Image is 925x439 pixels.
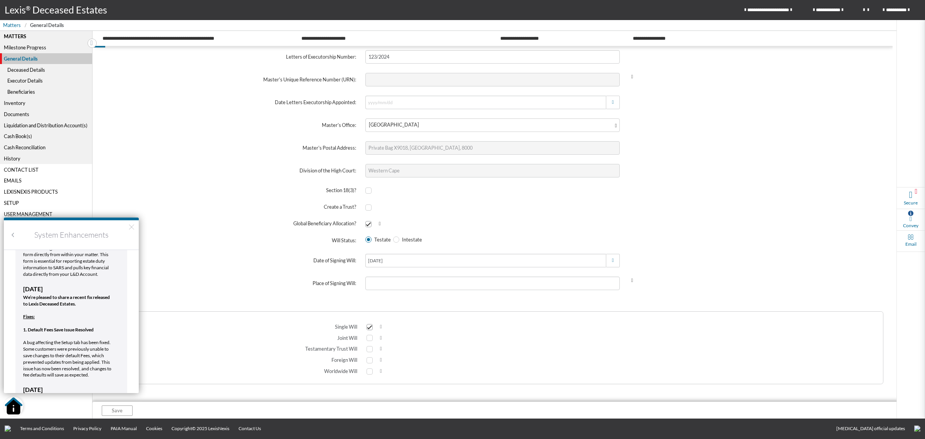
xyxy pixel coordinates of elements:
[26,4,32,17] p: ®
[23,314,35,319] u: Fixes:
[3,22,25,29] a: Matters
[23,327,94,333] strong: 1. Default Fees Save Issue Resolved
[832,419,910,439] a: [MEDICAL_DATA] official updates
[903,222,918,229] span: Convey
[167,419,234,439] a: Copyright© 2025 LexisNexis
[106,419,141,439] a: PAIA Manual
[97,272,361,295] label: Place of Signing Will:
[97,199,361,215] label: Create a Trust?
[101,341,362,357] label: Testamentary Trust Will
[23,294,111,307] strong: We’re pleased to share a recent fix released to Lexis Deceased Estates.
[3,22,21,29] span: Matters
[23,339,112,378] p: A bug affecting the Setup tab has been fixed. Some customers were previously unable to save chang...
[365,118,620,132] div: Search for option
[372,236,391,243] span: Testate
[367,120,420,130] span: [GEOGRAPHIC_DATA]
[97,114,361,137] label: Master's Office:
[23,245,112,278] p: You can now generate the SARS Rev267 form directly from within your matter. This form is essentia...
[5,425,11,432] img: LexisNexis_logo.0024414d.png
[69,419,106,439] a: Privacy Policy
[141,419,167,439] a: Cookies
[97,46,361,68] label: Letters of Executorship Number:
[101,330,362,346] label: Joint Will
[904,199,918,206] span: Secure
[365,96,606,109] input: yyyy/mm/dd
[365,254,606,267] input: yyyy/mm/dd
[4,220,139,250] h2: System Enhancements
[4,397,23,416] button: Open Resource Center
[101,363,362,379] label: Worldwide Will
[23,285,43,292] strong: [DATE]
[97,215,361,232] label: Global Beneficiary Allocation?
[905,241,917,248] span: Email
[399,236,422,243] span: Intestate
[97,249,361,272] label: Date of Signing Will:
[97,91,361,114] label: Date Letters Executorship Appointed:
[101,319,362,335] label: Single Will
[97,182,361,199] label: Section 18(3)?
[234,419,266,439] a: Contact Us
[101,352,362,368] label: Foreign Will
[97,68,361,91] label: Master's Unique Reference Number (URN):
[128,220,135,233] button: ×
[9,231,17,239] button: Back to Resource Center Home
[4,218,139,393] div: Resource Center
[97,159,361,182] label: Division of the High Court:
[914,425,920,432] img: RELX_logo.65c3eebe.png
[97,232,361,249] label: Will Status:
[23,386,43,393] strong: [DATE]
[97,137,361,159] label: Master's Postal Address:
[15,419,69,439] a: Terms and Conditions
[421,120,612,121] input: Search for option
